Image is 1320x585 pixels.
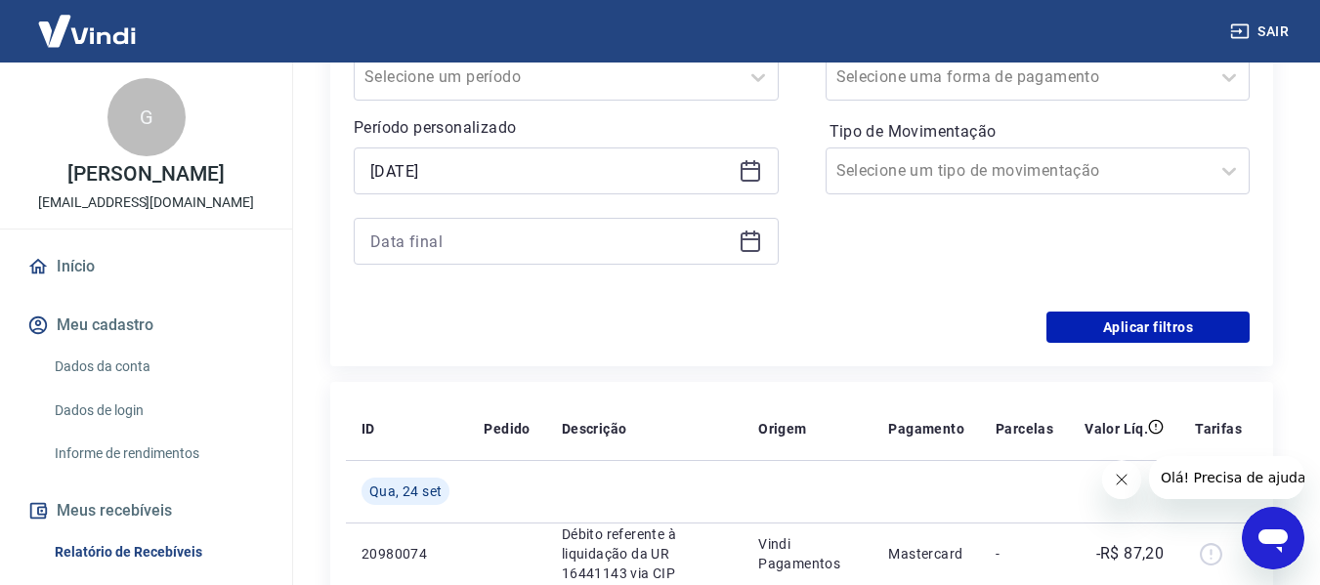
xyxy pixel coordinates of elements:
[370,227,731,256] input: Data final
[758,534,857,573] p: Vindi Pagamentos
[562,419,627,439] p: Descrição
[23,245,269,288] a: Início
[23,1,150,61] img: Vindi
[370,156,731,186] input: Data inicial
[362,544,452,564] p: 20980074
[888,544,964,564] p: Mastercard
[562,524,727,583] p: Débito referente à liquidação da UR 16441143 via CIP
[758,419,806,439] p: Origem
[47,532,269,572] a: Relatório de Recebíveis
[830,120,1247,144] label: Tipo de Movimentação
[1102,460,1141,499] iframe: Fechar mensagem
[107,78,186,156] div: G
[362,419,375,439] p: ID
[1085,419,1148,439] p: Valor Líq.
[47,391,269,431] a: Dados de login
[354,116,779,140] p: Período personalizado
[996,544,1053,564] p: -
[47,434,269,474] a: Informe de rendimentos
[1226,14,1297,50] button: Sair
[12,14,164,29] span: Olá! Precisa de ajuda?
[47,347,269,387] a: Dados da conta
[23,304,269,347] button: Meu cadastro
[369,481,442,501] span: Qua, 24 set
[1149,456,1304,499] iframe: Mensagem da empresa
[1096,542,1165,565] p: -R$ 87,20
[888,419,964,439] p: Pagamento
[67,164,224,185] p: [PERSON_NAME]
[996,419,1053,439] p: Parcelas
[23,489,269,532] button: Meus recebíveis
[484,419,530,439] p: Pedido
[38,192,254,213] p: [EMAIL_ADDRESS][DOMAIN_NAME]
[1242,507,1304,569] iframe: Botão para abrir a janela de mensagens
[1195,419,1242,439] p: Tarifas
[1046,312,1250,343] button: Aplicar filtros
